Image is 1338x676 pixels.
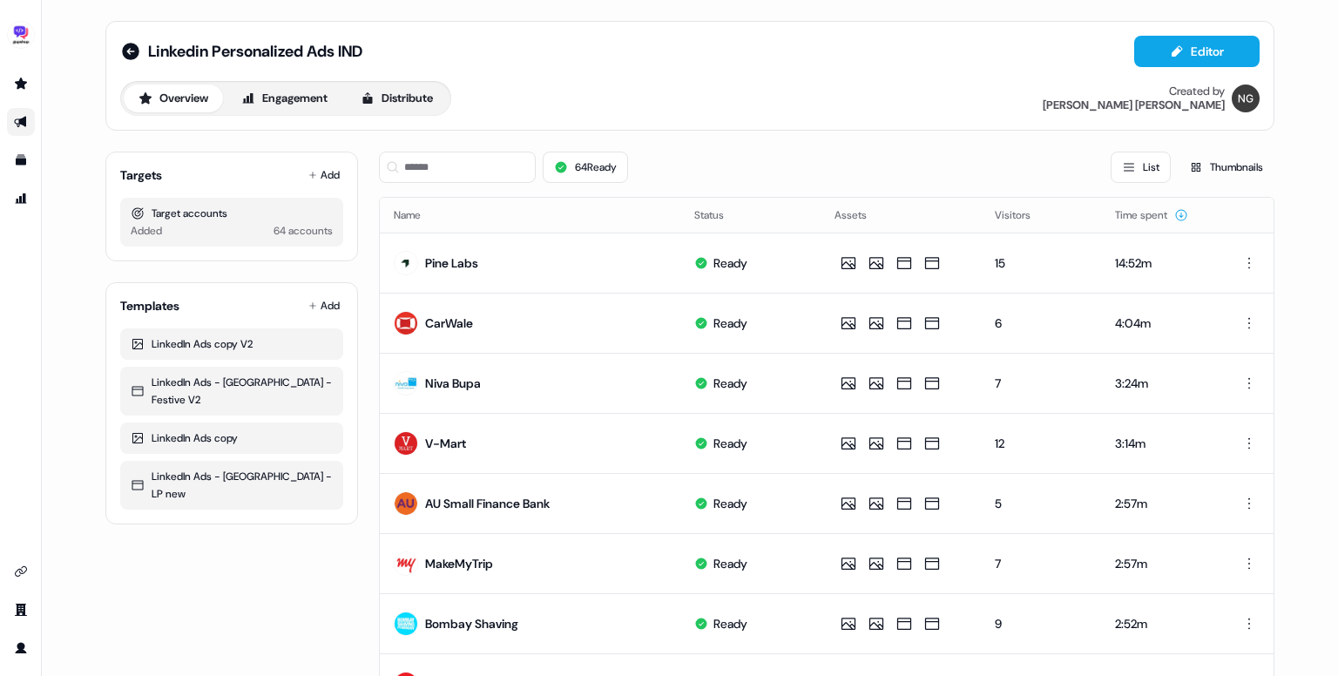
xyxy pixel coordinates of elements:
[425,375,481,392] div: Niva Bupa
[7,596,35,624] a: Go to team
[425,555,493,572] div: MakeMyTrip
[713,495,747,512] div: Ready
[7,70,35,98] a: Go to prospects
[7,558,35,585] a: Go to integrations
[305,163,343,187] button: Add
[713,615,747,632] div: Ready
[124,84,223,112] button: Overview
[7,634,35,662] a: Go to profile
[425,314,473,332] div: CarWale
[1115,555,1203,572] div: 2:57m
[274,222,333,240] div: 64 accounts
[131,205,333,222] div: Target accounts
[305,294,343,318] button: Add
[1178,152,1274,183] button: Thumbnails
[713,375,747,392] div: Ready
[1232,84,1260,112] img: Nikunj
[995,375,1087,392] div: 7
[821,198,981,233] th: Assets
[1111,152,1171,183] button: List
[995,314,1087,332] div: 6
[120,297,179,314] div: Templates
[425,254,478,272] div: Pine Labs
[226,84,342,112] button: Engagement
[1169,84,1225,98] div: Created by
[1115,615,1203,632] div: 2:52m
[131,468,333,503] div: LinkedIn Ads - [GEOGRAPHIC_DATA] - LP new
[995,254,1087,272] div: 15
[1043,98,1225,112] div: [PERSON_NAME] [PERSON_NAME]
[1115,435,1203,452] div: 3:14m
[1115,199,1188,231] button: Time spent
[425,435,466,452] div: V-Mart
[425,495,550,512] div: AU Small Finance Bank
[148,41,362,62] span: Linkedin Personalized Ads IND
[543,152,628,183] button: 64Ready
[7,108,35,136] a: Go to outbound experience
[1115,254,1203,272] div: 14:52m
[1134,44,1260,63] a: Editor
[394,199,442,231] button: Name
[131,335,333,353] div: LinkedIn Ads copy V2
[7,146,35,174] a: Go to templates
[131,222,162,240] div: Added
[995,495,1087,512] div: 5
[120,166,162,184] div: Targets
[713,314,747,332] div: Ready
[694,199,745,231] button: Status
[995,555,1087,572] div: 7
[995,199,1051,231] button: Visitors
[995,615,1087,632] div: 9
[713,254,747,272] div: Ready
[713,435,747,452] div: Ready
[713,555,747,572] div: Ready
[425,615,518,632] div: Bombay Shaving
[346,84,448,112] button: Distribute
[7,185,35,213] a: Go to attribution
[1115,495,1203,512] div: 2:57m
[995,435,1087,452] div: 12
[1115,375,1203,392] div: 3:24m
[1134,36,1260,67] button: Editor
[1115,314,1203,332] div: 4:04m
[131,429,333,447] div: LinkedIn Ads copy
[131,374,333,409] div: LinkedIn Ads - [GEOGRAPHIC_DATA] - Festive V2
